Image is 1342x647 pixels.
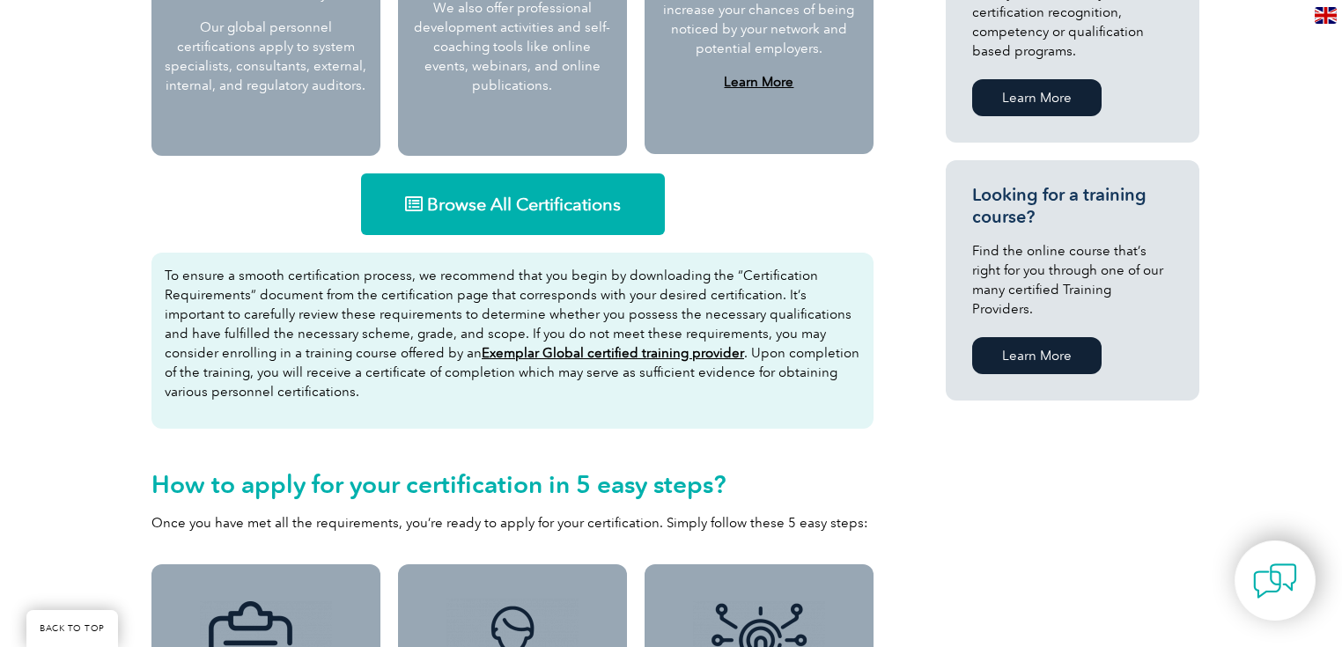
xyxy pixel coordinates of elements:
[26,610,118,647] a: BACK TO TOP
[972,184,1173,228] h3: Looking for a training course?
[427,195,621,213] span: Browse All Certifications
[361,173,665,235] a: Browse All Certifications
[151,470,874,498] h2: How to apply for your certification in 5 easy steps?
[1315,7,1337,24] img: en
[972,79,1102,116] a: Learn More
[151,513,874,533] p: Once you have met all the requirements, you’re ready to apply for your certification. Simply foll...
[1253,559,1297,603] img: contact-chat.png
[165,18,367,95] p: Our global personnel certifications apply to system specialists, consultants, external, internal,...
[482,345,744,361] a: Exemplar Global certified training provider
[972,337,1102,374] a: Learn More
[972,241,1173,319] p: Find the online course that’s right for you through one of our many certified Training Providers.
[724,74,793,90] a: Learn More
[165,266,860,401] p: To ensure a smooth certification process, we recommend that you begin by downloading the “Certifi...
